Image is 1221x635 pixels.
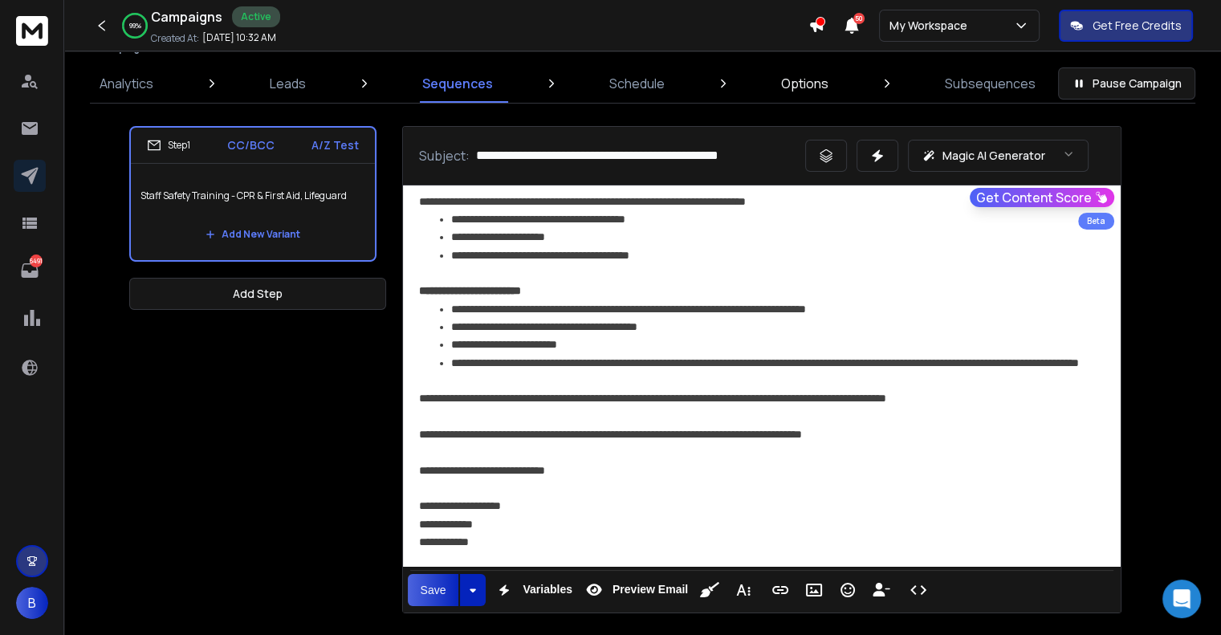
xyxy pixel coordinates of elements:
p: Leads [270,74,306,93]
a: 6491 [14,254,46,287]
button: Insert Unsubscribe Link [866,574,897,606]
li: Step1CC/BCCA/Z TestStaff Safety Training - CPR & First Aid, LifeguardAdd New Variant [129,126,376,262]
span: Variables [519,583,576,596]
div: Beta [1078,213,1114,230]
div: Step 1 [147,138,190,153]
button: Emoticons [832,574,863,606]
p: Subsequences [945,74,1036,93]
span: Preview Email [609,583,691,596]
p: 99 % [129,21,141,31]
p: Subject: [419,146,470,165]
a: Analytics [90,64,163,103]
a: Leads [260,64,315,103]
div: Active [232,6,280,27]
button: Save [408,574,459,606]
p: A/Z Test [311,137,359,153]
div: Open Intercom Messenger [1162,580,1201,618]
p: My Workspace [889,18,974,34]
p: Schedule [609,74,665,93]
a: Subsequences [935,64,1045,103]
button: Preview Email [579,574,691,606]
button: Insert Image (Ctrl+P) [799,574,829,606]
p: Get Free Credits [1093,18,1182,34]
a: Options [771,64,838,103]
p: Created At: [151,32,199,45]
button: Add New Variant [193,218,313,250]
button: Insert Link (Ctrl+K) [765,574,796,606]
button: Clean HTML [694,574,725,606]
button: Get Free Credits [1059,10,1193,42]
a: Sequences [413,64,503,103]
p: Magic AI Generator [942,148,1045,164]
p: CC/BCC [227,137,275,153]
button: Add Step [129,278,386,310]
button: Variables [489,574,576,606]
button: Get Content Score [970,188,1114,207]
button: Code View [903,574,934,606]
span: 50 [853,13,865,24]
a: Schedule [600,64,674,103]
p: [DATE] 10:32 AM [202,31,276,44]
p: 6491 [30,254,43,267]
p: Sequences [422,74,493,93]
button: Pause Campaign [1058,67,1195,100]
button: B [16,587,48,619]
p: Options [781,74,828,93]
button: Magic AI Generator [908,140,1089,172]
h1: Campaigns [151,7,222,26]
button: More Text [728,574,759,606]
p: Staff Safety Training - CPR & First Aid, Lifeguard [140,173,365,218]
p: Analytics [100,74,153,93]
